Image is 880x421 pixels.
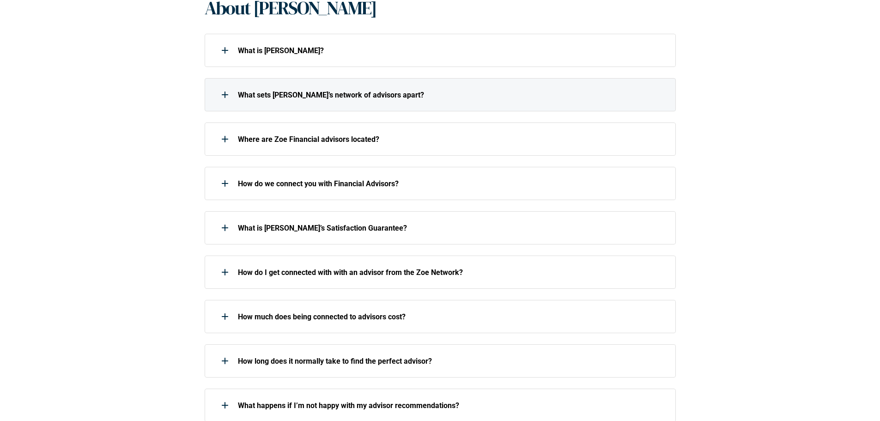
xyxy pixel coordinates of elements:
p: What is [PERSON_NAME]? [238,46,664,55]
p: What happens if I’m not happy with my advisor recommendations? [238,401,664,410]
p: How much does being connected to advisors cost? [238,312,664,321]
p: How long does it normally take to find the perfect advisor? [238,357,664,366]
p: Where are Zoe Financial advisors located? [238,135,664,144]
p: What sets [PERSON_NAME]’s network of advisors apart? [238,91,664,99]
p: How do I get connected with with an advisor from the Zoe Network? [238,268,664,277]
p: What is [PERSON_NAME]’s Satisfaction Guarantee? [238,224,664,232]
p: How do we connect you with Financial Advisors? [238,179,664,188]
